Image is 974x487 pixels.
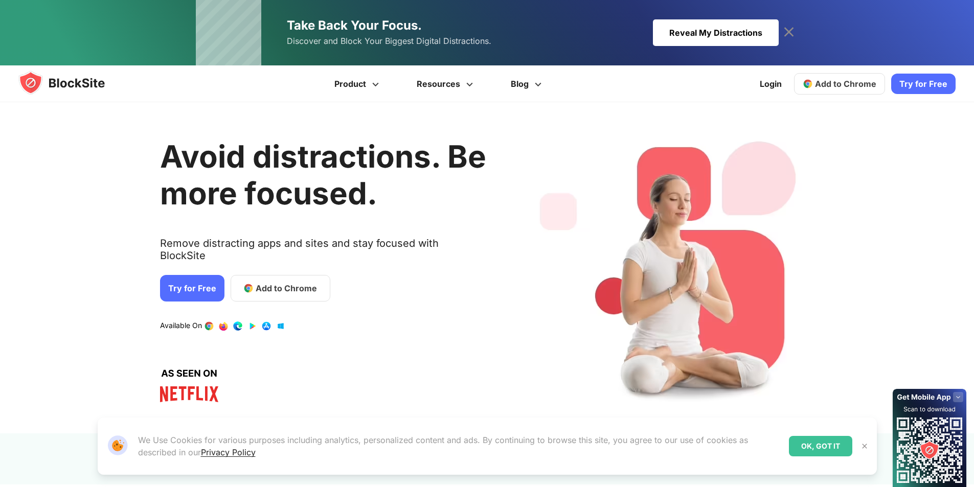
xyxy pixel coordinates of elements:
p: We Use Cookies for various purposes including analytics, personalized content and ads. By continu... [138,434,781,458]
img: blocksite-icon.5d769676.svg [18,71,125,95]
a: Resources [399,65,493,102]
a: Blog [493,65,562,102]
img: chrome-icon.svg [803,79,813,89]
a: Try for Free [891,74,956,94]
img: Close [860,442,869,450]
a: Add to Chrome [794,73,885,95]
a: Privacy Policy [201,447,256,457]
text: Remove distracting apps and sites and stay focused with BlockSite [160,237,486,270]
a: Login [754,72,788,96]
span: Take Back Your Focus. [287,18,422,33]
span: Discover and Block Your Biggest Digital Distractions. [287,34,491,49]
div: OK, GOT IT [789,436,852,456]
span: Add to Chrome [815,79,876,89]
text: Available On [160,321,202,331]
span: Add to Chrome [256,282,317,294]
div: Reveal My Distractions [653,19,779,46]
button: Close [858,439,871,453]
h1: Avoid distractions. Be more focused. [160,138,486,212]
a: Product [317,65,399,102]
a: Add to Chrome [231,275,330,302]
a: Try for Free [160,275,224,302]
